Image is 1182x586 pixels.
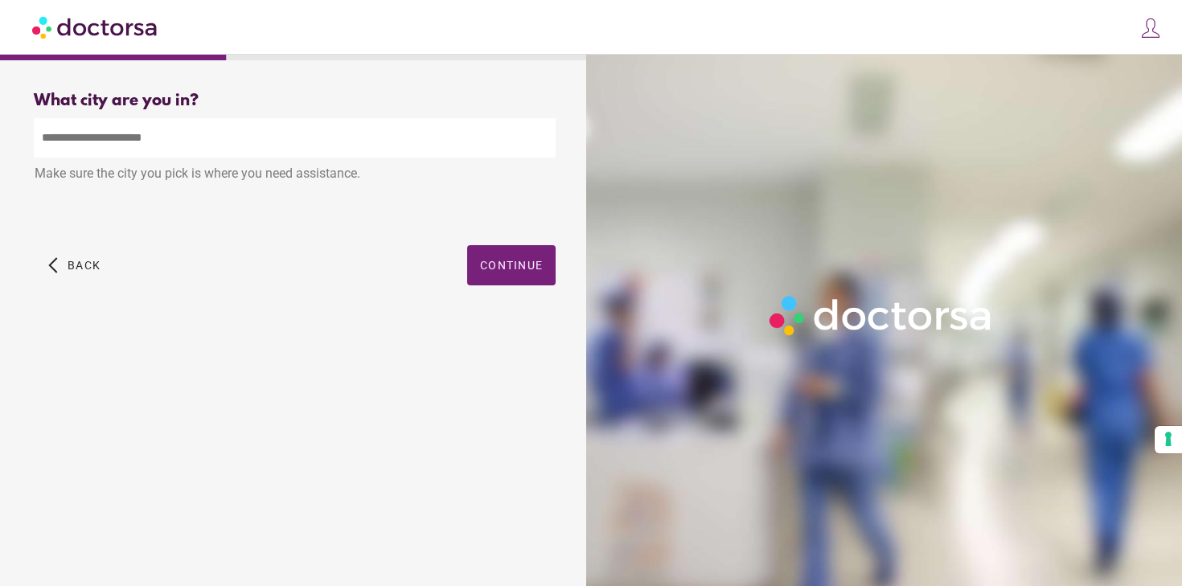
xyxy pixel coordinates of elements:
div: Make sure the city you pick is where you need assistance. [34,158,556,193]
img: Logo-Doctorsa-trans-White-partial-flat.png [763,289,999,342]
button: arrow_back_ios Back [42,245,107,285]
button: Your consent preferences for tracking technologies [1155,426,1182,453]
img: Doctorsa.com [32,9,159,45]
img: icons8-customer-100.png [1139,17,1162,39]
button: Continue [467,245,556,285]
span: Back [68,259,101,272]
div: What city are you in? [34,92,556,110]
span: Continue [480,259,543,272]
